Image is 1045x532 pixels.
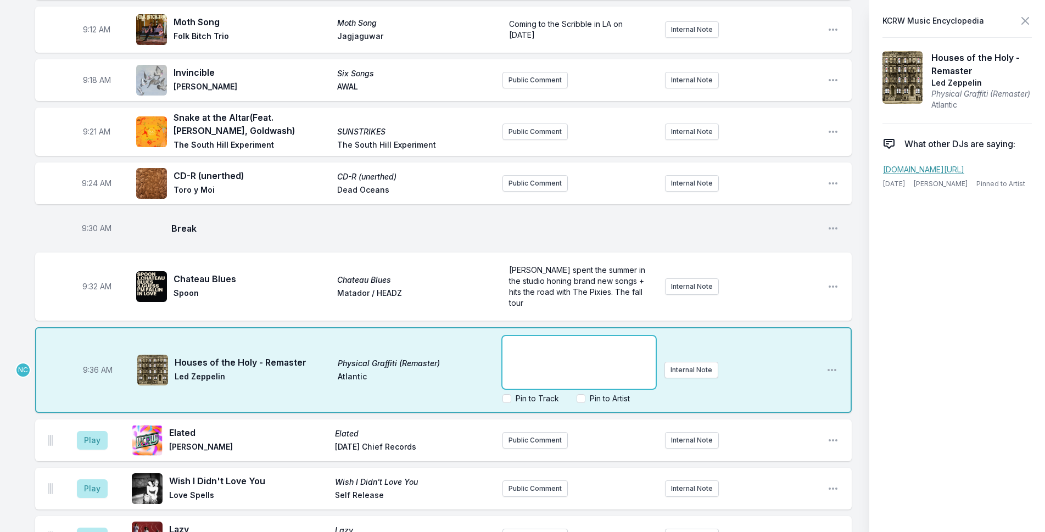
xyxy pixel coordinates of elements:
[665,432,719,449] button: Internal Note
[337,184,494,198] span: Dead Oceans
[174,66,331,79] span: Invincible
[169,474,328,488] span: Wish I Didn't Love You
[77,479,108,498] button: Play
[335,490,494,503] span: Self Release
[665,278,719,295] button: Internal Note
[169,426,328,439] span: Elated
[502,124,568,140] button: Public Comment
[976,180,1025,188] span: Pinned to Artist
[171,222,819,235] span: Break
[83,24,110,35] span: Timestamp
[502,432,568,449] button: Public Comment
[502,480,568,497] button: Public Comment
[335,477,494,488] span: Wish I Didn't Love You
[828,75,839,86] button: Open playlist item options
[882,51,923,104] img: Physical Graffiti (Remaster)
[882,13,984,29] span: KCRW Music Encyclopedia
[136,116,167,147] img: SUNSTRIKES
[175,371,331,384] span: Led Zeppelin
[15,362,31,378] p: Novena Carmel
[337,81,494,94] span: AWAL
[828,223,839,234] button: Open playlist item options
[665,72,719,88] button: Internal Note
[665,21,719,38] button: Internal Note
[828,483,839,494] button: Open playlist item options
[82,223,111,234] span: Timestamp
[83,75,111,86] span: Timestamp
[132,425,163,456] img: Elated
[338,358,494,369] span: Physical Graffiti (Remaster)
[590,393,630,404] label: Pin to Artist
[82,178,111,189] span: Timestamp
[335,428,494,439] span: Elated
[338,371,494,384] span: Atlantic
[82,281,111,292] span: Timestamp
[174,81,331,94] span: [PERSON_NAME]
[175,356,331,369] span: Houses of the Holy - Remaster
[883,180,905,188] span: [DATE]
[174,31,331,44] span: Folk Bitch Trio
[828,435,839,446] button: Open playlist item options
[48,435,53,446] img: Drag Handle
[169,490,328,503] span: Love Spells
[174,169,331,182] span: CD-R (unerthed)
[337,126,494,137] span: SUNSTRIKES
[914,180,968,188] span: [PERSON_NAME]
[136,14,167,45] img: Moth Song
[502,72,568,88] button: Public Comment
[174,111,331,137] span: Snake at the Altar (Feat. [PERSON_NAME], Goldwash)
[509,19,625,40] span: Coming to the Scribble in LA on [DATE]
[828,178,839,189] button: Open playlist item options
[136,168,167,199] img: CD-R (unerthed)
[904,137,1015,150] span: What other DJs are saying:
[931,88,1032,99] span: Physical Graffiti (Remaster)
[337,31,494,44] span: Jagjaguwar
[174,288,331,301] span: Spoon
[337,288,494,301] span: Matador / HEADZ
[828,24,839,35] button: Open playlist item options
[665,124,719,140] button: Internal Note
[931,77,1032,88] span: Led Zeppelin
[931,51,1032,77] span: Houses of the Holy - Remaster
[516,393,559,404] label: Pin to Track
[337,68,494,79] span: Six Songs
[174,272,331,285] span: Chateau Blues
[337,18,494,29] span: Moth Song
[337,171,494,182] span: CD-R (unerthed)
[137,355,168,385] img: Physical Graffiti (Remaster)
[136,271,167,302] img: Chateau Blues
[132,473,163,504] img: Wish I Didn't Love You
[883,165,964,174] a: [DOMAIN_NAME][URL]
[931,99,1032,110] span: Atlantic
[174,139,331,153] span: The South Hill Experiment
[169,441,328,455] span: [PERSON_NAME]
[665,480,719,497] button: Internal Note
[664,362,718,378] button: Internal Note
[826,365,837,376] button: Open playlist item options
[83,365,113,376] span: Timestamp
[136,65,167,96] img: Six Songs
[83,126,110,137] span: Timestamp
[337,275,494,285] span: Chateau Blues
[665,175,719,192] button: Internal Note
[48,483,53,494] img: Drag Handle
[502,175,568,192] button: Public Comment
[174,184,331,198] span: Toro y Moi
[77,431,108,450] button: Play
[828,126,839,137] button: Open playlist item options
[335,441,494,455] span: [DATE] Chief Records
[509,265,647,307] span: [PERSON_NAME] spent the summer in the studio honing brand new songs + hits the road with The Pixi...
[337,139,494,153] span: The South Hill Experiment
[828,281,839,292] button: Open playlist item options
[174,15,331,29] span: Moth Song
